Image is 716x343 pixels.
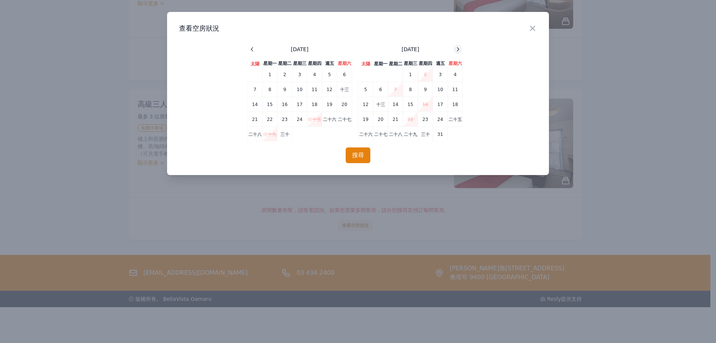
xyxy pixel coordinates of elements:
font: 星期三 [293,61,307,66]
font: 24 [297,117,302,122]
td: 22 [263,112,277,127]
td: 15 [263,97,277,112]
font: 8 [268,87,271,92]
td: 7 [388,82,403,97]
font: 17 [437,102,443,107]
button: 搜尋 [346,147,370,163]
font: 21 [252,117,258,122]
font: 7 [254,87,257,92]
font: 3 [439,72,442,77]
td: 21 [388,112,403,127]
td: 10 [292,82,307,97]
td: 6 [373,82,388,97]
font: 10 [437,87,443,92]
font: 二十五 [308,117,321,122]
font: 6 [379,87,382,92]
td: 十三 [373,97,388,112]
td: 二十九 [263,127,277,141]
font: 二十六 [323,117,336,122]
font: 9 [283,87,286,92]
font: 星期六 [338,61,351,66]
font: 5 [328,72,331,77]
td: 二十六 [322,112,337,127]
font: 二十九 [263,132,277,137]
font: 查看空房狀況 [179,24,219,32]
td: 2 [277,67,292,82]
font: 二十七 [374,132,387,137]
font: 10 [297,87,302,92]
td: 5 [322,67,337,82]
td: 15 [403,97,418,112]
td: 17 [433,97,448,112]
font: 6 [343,72,346,77]
font: 23 [282,117,288,122]
td: 二十九 [403,127,418,141]
font: 十三 [340,87,349,92]
td: 20 [337,97,352,112]
font: 搜尋 [352,152,364,159]
td: 二十五 [307,112,322,127]
td: 24 [292,112,307,127]
td: 8 [263,82,277,97]
td: 19 [322,97,337,112]
font: 17 [297,102,302,107]
font: 星期二 [278,61,292,66]
td: 20 [373,112,388,127]
font: 二十八 [248,132,262,137]
td: 7 [248,82,263,97]
td: 1 [263,67,277,82]
font: 星期一 [374,61,387,66]
td: 23 [418,112,433,127]
td: 14 [388,97,403,112]
font: 二十八 [389,132,402,137]
td: 三十 [418,127,433,141]
td: 二十六 [358,127,373,141]
font: 8 [409,87,412,92]
font: 星期二 [389,61,402,66]
font: 19 [363,117,368,122]
font: 22 [408,117,413,122]
font: 4 [454,72,457,77]
td: 6 [337,67,352,82]
font: 12 [327,87,332,92]
font: 三十 [421,132,430,137]
td: 二十八 [388,127,403,141]
font: 20 [378,117,383,122]
font: 15 [408,102,413,107]
td: 24 [433,112,448,127]
td: 二十七 [337,112,352,127]
font: 太陽 [251,61,260,66]
font: 19 [327,102,332,107]
td: 18 [307,97,322,112]
font: 12 [363,102,368,107]
td: 8 [403,82,418,97]
font: 11 [312,87,317,92]
td: 31 [433,127,448,141]
font: 2 [283,72,286,77]
font: 20 [342,102,347,107]
td: 十三 [337,82,352,97]
font: 3 [298,72,301,77]
font: 二十七 [338,117,351,122]
td: 二十七 [373,127,388,141]
font: 星期四 [419,61,432,66]
td: 二十五 [448,112,463,127]
td: 12 [322,82,337,97]
font: 11 [452,87,458,92]
font: 23 [423,117,428,122]
font: 18 [312,102,317,107]
font: 4 [313,72,316,77]
td: 5 [358,82,373,97]
td: 19 [358,112,373,127]
font: 31 [437,132,443,137]
font: 21 [393,117,398,122]
font: [DATE] [402,46,419,52]
td: 3 [292,67,307,82]
font: 14 [252,102,258,107]
td: 9 [277,82,292,97]
td: 21 [248,112,263,127]
td: 3 [433,67,448,82]
td: 11 [448,82,463,97]
font: 24 [437,117,443,122]
font: 週五 [325,61,334,66]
